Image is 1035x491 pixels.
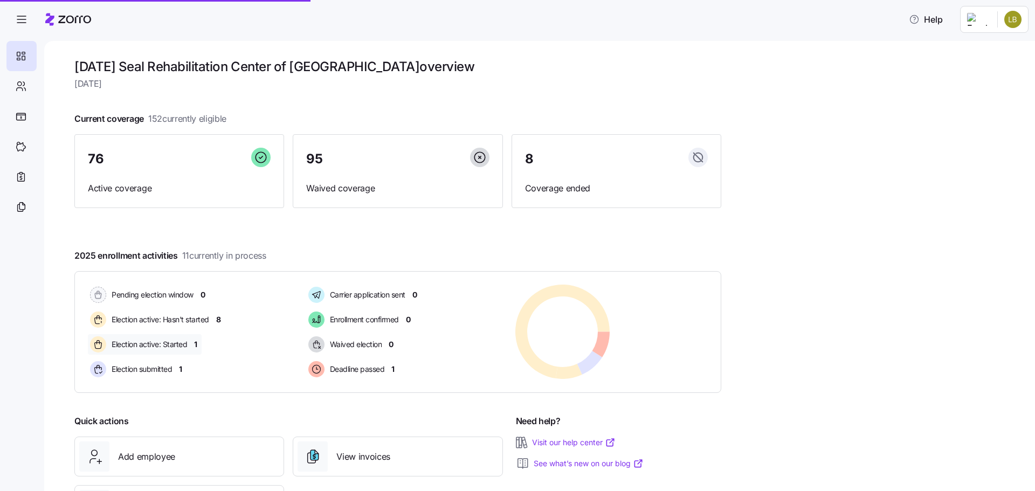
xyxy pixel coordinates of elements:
h1: [DATE] Seal Rehabilitation Center of [GEOGRAPHIC_DATA] overview [74,58,721,75]
span: 0 [201,289,205,300]
span: Coverage ended [525,182,708,195]
span: 76 [88,153,103,165]
span: Active coverage [88,182,271,195]
img: 1af8aab67717610295fc0a914effc0fd [1004,11,1022,28]
span: Carrier application sent [327,289,405,300]
span: 95 [306,153,322,165]
span: Current coverage [74,112,226,126]
span: 0 [412,289,417,300]
span: Quick actions [74,414,129,428]
span: View invoices [336,450,390,464]
span: 8 [525,153,534,165]
span: Need help? [516,414,561,428]
img: Employer logo [967,13,989,26]
span: Waived coverage [306,182,489,195]
span: 2025 enrollment activities [74,249,266,262]
span: 1 [391,364,395,375]
span: Deadline passed [327,364,385,375]
span: 11 currently in process [182,249,266,262]
span: Waived election [327,339,382,350]
span: 1 [194,339,197,350]
span: 152 currently eligible [148,112,226,126]
span: Election submitted [108,364,172,375]
span: Help [909,13,943,26]
span: Enrollment confirmed [327,314,399,325]
span: Pending election window [108,289,194,300]
span: 0 [389,339,394,350]
span: Election active: Started [108,339,187,350]
span: Add employee [118,450,175,464]
a: Visit our help center [532,437,616,448]
span: Election active: Hasn't started [108,314,209,325]
span: [DATE] [74,77,721,91]
span: 0 [406,314,411,325]
span: 8 [216,314,221,325]
a: See what’s new on our blog [534,458,644,469]
span: 1 [179,364,182,375]
button: Help [900,9,951,30]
